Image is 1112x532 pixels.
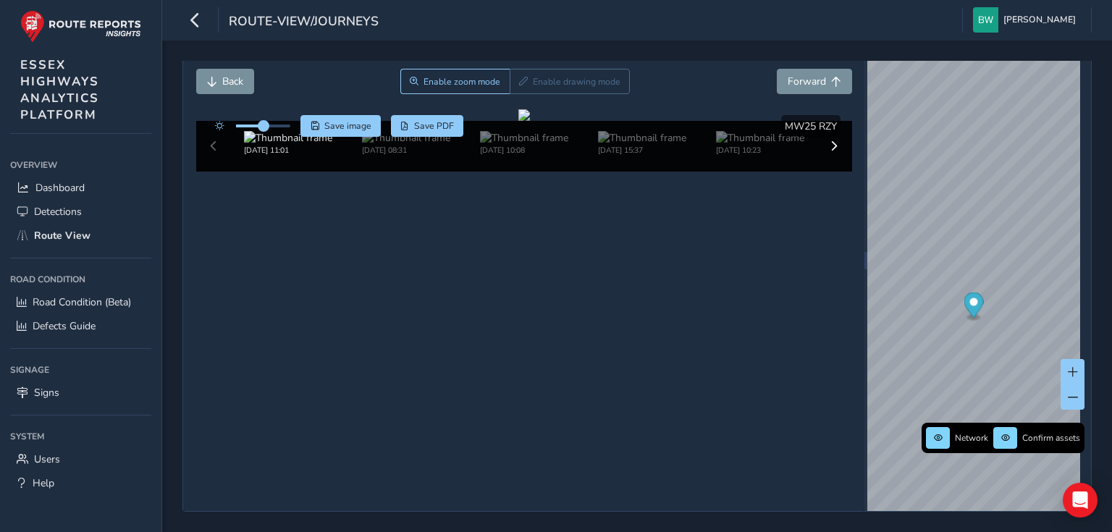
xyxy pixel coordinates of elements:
[10,359,151,381] div: Signage
[20,56,99,123] span: ESSEX HIGHWAYS ANALYTICS PLATFORM
[1063,483,1098,518] div: Open Intercom Messenger
[598,145,686,156] div: [DATE] 15:37
[391,115,464,137] button: PDF
[244,131,332,145] img: Thumbnail frame
[300,115,381,137] button: Save
[10,447,151,471] a: Users
[788,75,826,88] span: Forward
[10,381,151,405] a: Signs
[34,452,60,466] span: Users
[34,229,90,242] span: Route View
[10,200,151,224] a: Detections
[33,476,54,490] span: Help
[10,426,151,447] div: System
[777,69,852,94] button: Forward
[222,75,243,88] span: Back
[34,205,82,219] span: Detections
[34,386,59,400] span: Signs
[480,145,568,156] div: [DATE] 10:08
[229,12,379,33] span: route-view/journeys
[414,120,454,132] span: Save PDF
[362,145,450,156] div: [DATE] 08:31
[324,120,371,132] span: Save image
[10,314,151,338] a: Defects Guide
[955,432,988,444] span: Network
[10,471,151,495] a: Help
[20,10,141,43] img: rr logo
[35,181,85,195] span: Dashboard
[33,319,96,333] span: Defects Guide
[10,176,151,200] a: Dashboard
[33,295,131,309] span: Road Condition (Beta)
[400,69,510,94] button: Zoom
[480,131,568,145] img: Thumbnail frame
[716,131,804,145] img: Thumbnail frame
[1003,7,1076,33] span: [PERSON_NAME]
[10,224,151,248] a: Route View
[964,292,984,322] div: Map marker
[196,69,254,94] button: Back
[973,7,998,33] img: diamond-layout
[973,7,1081,33] button: [PERSON_NAME]
[244,145,332,156] div: [DATE] 11:01
[1022,432,1080,444] span: Confirm assets
[598,131,686,145] img: Thumbnail frame
[716,145,804,156] div: [DATE] 10:23
[785,119,837,133] span: MW25 RZY
[10,290,151,314] a: Road Condition (Beta)
[362,131,450,145] img: Thumbnail frame
[10,269,151,290] div: Road Condition
[10,154,151,176] div: Overview
[424,76,500,88] span: Enable zoom mode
